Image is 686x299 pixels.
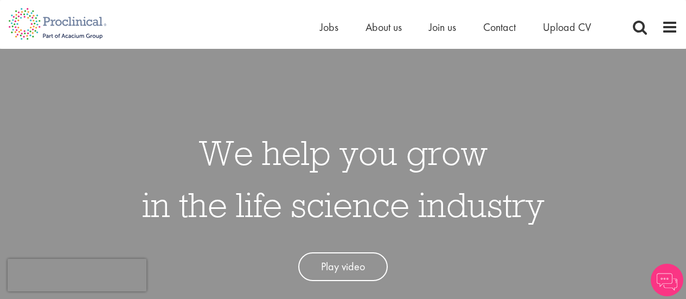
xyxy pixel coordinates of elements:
[320,20,338,34] a: Jobs
[298,252,388,281] a: Play video
[366,20,402,34] a: About us
[142,126,544,231] h1: We help you grow in the life science industry
[483,20,516,34] a: Contact
[429,20,456,34] a: Join us
[543,20,591,34] a: Upload CV
[651,264,683,296] img: Chatbot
